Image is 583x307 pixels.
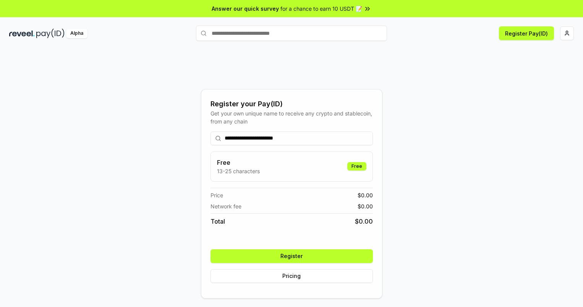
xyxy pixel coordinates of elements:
[211,202,241,210] span: Network fee
[66,29,87,38] div: Alpha
[211,249,373,263] button: Register
[211,109,373,125] div: Get your own unique name to receive any crypto and stablecoin, from any chain
[211,217,225,226] span: Total
[355,217,373,226] span: $ 0.00
[211,99,373,109] div: Register your Pay(ID)
[358,202,373,210] span: $ 0.00
[217,167,260,175] p: 13-25 characters
[211,269,373,283] button: Pricing
[9,29,35,38] img: reveel_dark
[36,29,65,38] img: pay_id
[212,5,279,13] span: Answer our quick survey
[211,191,223,199] span: Price
[358,191,373,199] span: $ 0.00
[217,158,260,167] h3: Free
[499,26,554,40] button: Register Pay(ID)
[347,162,366,171] div: Free
[280,5,362,13] span: for a chance to earn 10 USDT 📝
